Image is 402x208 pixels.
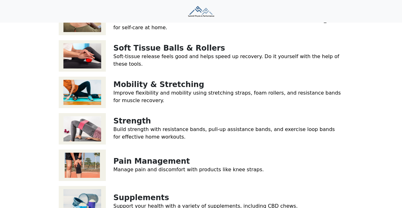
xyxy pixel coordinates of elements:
[113,167,264,172] a: Manage pain and discomfort with products like knee straps.
[59,40,106,72] img: Soft Tissue Balls & Rollers
[113,193,169,202] a: Supplements
[113,80,204,89] a: Mobility & Stretching
[59,113,106,145] img: Strength
[113,117,151,125] a: Strength
[188,6,214,17] img: Summit Physio & Performance
[113,90,341,103] a: Improve flexibility and mobility using stretching straps, foam rollers, and resistance bands for ...
[113,53,339,67] a: Soft-tissue release feels good and helps speed up recovery. Do it yourself with the help of these...
[113,157,190,166] a: Pain Management
[113,126,335,140] a: Build strength with resistance bands, pull-up assistance bands, and exercise loop bands for effec...
[59,150,106,181] img: Pain Management
[59,77,106,108] img: Mobility & Stretching
[113,44,225,52] a: Soft Tissue Balls & Rollers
